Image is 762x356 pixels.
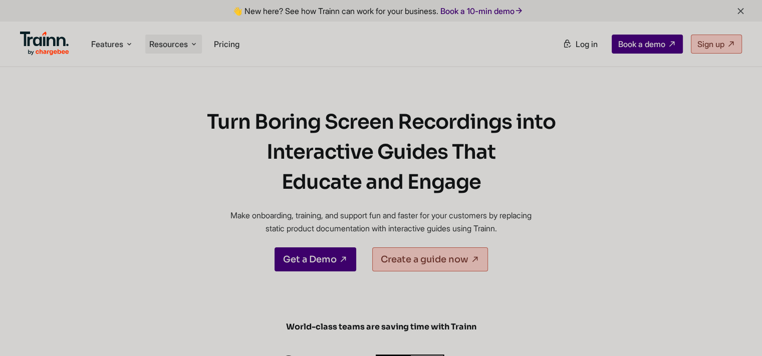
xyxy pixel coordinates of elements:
[438,4,526,18] a: Book a 10-min demo
[691,35,742,54] a: Sign up
[186,107,577,197] h1: Turn Boring Screen Recordings into Interactive Guides That Educate and Engage
[149,39,188,50] span: Resources
[618,39,665,49] span: Book a demo
[576,39,598,49] span: Log in
[20,32,69,56] img: Trainn Logo
[6,6,756,16] div: 👋 New here? See how Trainn can work for your business.
[557,35,604,53] a: Log in
[612,35,683,54] a: Book a demo
[697,39,724,49] span: Sign up
[712,308,762,356] iframe: Chat Widget
[91,39,123,50] span: Features
[214,39,239,49] a: Pricing
[275,247,356,271] a: Get a Demo
[712,308,762,356] div: Widget de chat
[221,209,542,235] p: Make onboarding, training, and support fun and faster for your customers by replacing static prod...
[141,321,622,332] span: World-class teams are saving time with Trainn
[372,247,488,271] a: Create a guide now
